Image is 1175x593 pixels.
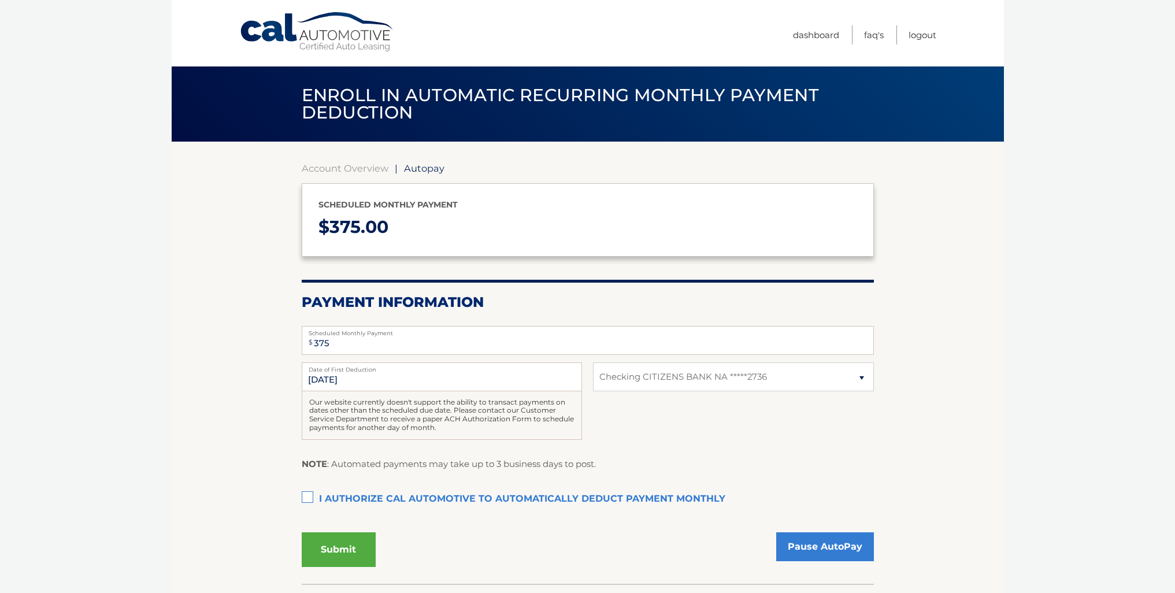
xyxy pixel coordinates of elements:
[302,362,582,391] input: Payment Date
[239,12,395,53] a: Cal Automotive
[302,488,874,511] label: I authorize cal automotive to automatically deduct payment monthly
[302,294,874,311] h2: Payment Information
[318,198,857,212] p: Scheduled monthly payment
[776,532,874,561] a: Pause AutoPay
[302,326,874,355] input: Payment Amount
[909,25,936,45] a: Logout
[302,162,388,174] a: Account Overview
[302,457,596,472] p: : Automated payments may take up to 3 business days to post.
[302,458,327,469] strong: NOTE
[329,216,388,238] span: 375.00
[793,25,839,45] a: Dashboard
[302,326,874,335] label: Scheduled Monthly Payment
[305,329,316,355] span: $
[302,532,376,567] button: Submit
[395,162,398,174] span: |
[404,162,444,174] span: Autopay
[318,212,857,243] p: $
[302,362,582,372] label: Date of First Deduction
[302,391,582,440] div: Our website currently doesn't support the ability to transact payments on dates other than the sc...
[302,84,819,123] span: Enroll in automatic recurring monthly payment deduction
[864,25,884,45] a: FAQ's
